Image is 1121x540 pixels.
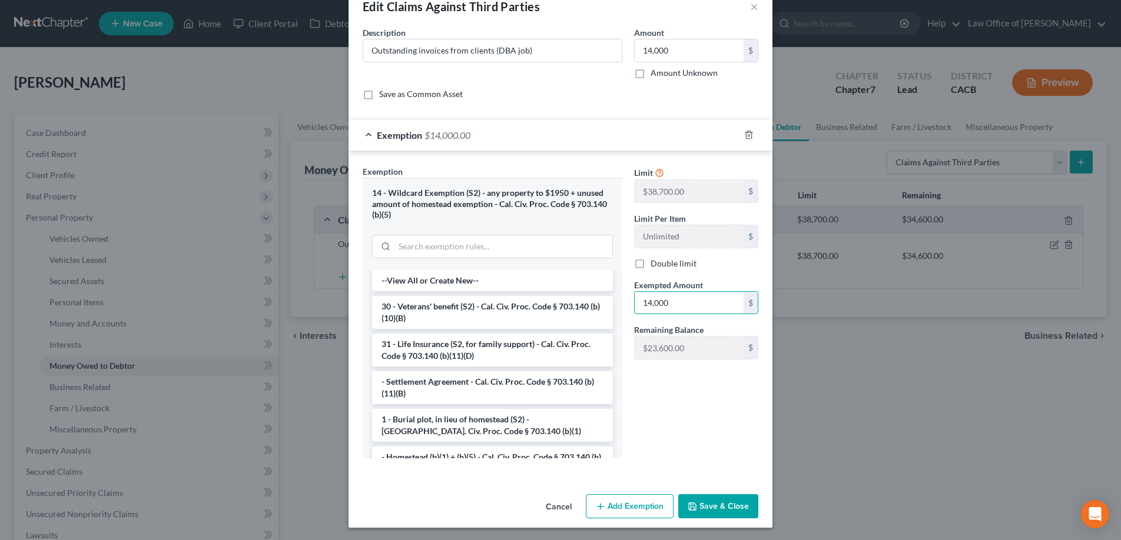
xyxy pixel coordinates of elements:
[424,129,470,141] span: $14,000.00
[634,212,686,225] label: Limit Per Item
[372,446,613,479] li: - Homestead (b)(1) + (b)(5) - Cal. Civ. Proc. Code § 703.140 (b)(1)(b)(5)
[372,334,613,366] li: 31 - Life Insurance (S2, for family support) - Cal. Civ. Proc. Code § 703.140 (b)(11)(D)
[635,225,744,248] input: --
[363,28,406,38] span: Description
[635,292,744,314] input: 0.00
[635,336,744,359] input: --
[536,495,581,519] button: Cancel
[394,235,612,258] input: Search exemption rules...
[678,494,758,519] button: Save & Close
[363,166,403,176] span: Exemption
[372,188,613,221] div: 14 - Wildcard Exemption (S2) - any property to $1950 + unused amount of homestead exemption - Cal...
[372,409,613,442] li: 1 - Burial plot, in lieu of homestead (S2) - [GEOGRAPHIC_DATA]. Civ. Proc. Code § 703.140 (b)(1)
[744,292,758,314] div: $
[744,180,758,202] div: $
[586,494,674,519] button: Add Exemption
[744,225,758,248] div: $
[379,88,463,100] label: Save as Common Asset
[1081,500,1109,528] div: Open Intercom Messenger
[363,39,622,62] input: Describe...
[635,39,744,62] input: 0.00
[377,129,422,141] span: Exemption
[635,180,744,202] input: --
[651,67,718,79] label: Amount Unknown
[372,371,613,404] li: - Settlement Agreement - Cal. Civ. Proc. Code § 703.140 (b)(11)(B)
[634,324,704,336] label: Remaining Balance
[651,258,697,269] label: Double limit
[744,39,758,62] div: $
[634,168,653,178] span: Limit
[372,296,613,329] li: 30 - Veterans' benefit (S2) - Cal. Civ. Proc. Code § 703.140 (b)(10)(B)
[372,270,613,291] li: --View All or Create New--
[634,26,664,39] label: Amount
[744,336,758,359] div: $
[634,280,703,290] span: Exempted Amount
